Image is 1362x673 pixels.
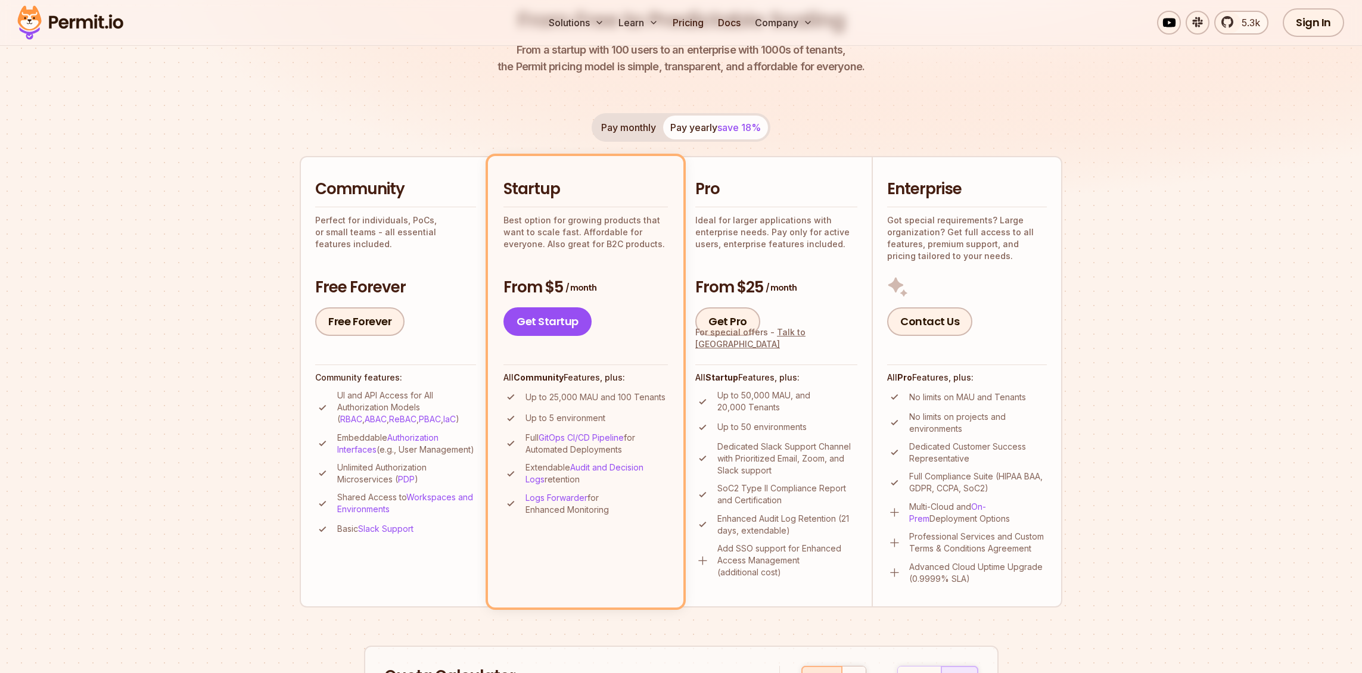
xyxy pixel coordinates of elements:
[337,432,476,456] p: Embeddable (e.g., User Management)
[525,391,666,403] p: Up to 25,000 MAU and 100 Tenants
[503,277,668,298] h3: From $5
[497,42,865,58] span: From a startup with 100 users to an enterprise with 1000s of tenants,
[358,524,413,534] a: Slack Support
[525,432,668,456] p: Full for Automated Deployments
[909,531,1047,554] p: Professional Services and Custom Terms & Conditions Agreement
[1234,15,1260,30] span: 5.3k
[315,214,476,250] p: Perfect for individuals, PoCs, or small teams - all essential features included.
[909,471,1047,494] p: Full Compliance Suite (HIPAA BAA, GDPR, CCPA, SoC2)
[766,282,797,294] span: / month
[909,501,986,524] a: On-Prem
[717,543,857,578] p: Add SSO support for Enhanced Access Management (additional cost)
[594,116,663,139] button: Pay monthly
[337,462,476,485] p: Unlimited Authorization Microservices ( )
[887,214,1047,262] p: Got special requirements? Large organization? Get full access to all features, premium support, a...
[525,462,668,485] p: Extendable retention
[315,179,476,200] h2: Community
[887,372,1047,384] h4: All Features, plus:
[337,523,413,535] p: Basic
[340,414,362,424] a: RBAC
[909,501,1047,525] p: Multi-Cloud and Deployment Options
[544,11,609,35] button: Solutions
[909,561,1047,585] p: Advanced Cloud Uptime Upgrade (0.9999% SLA)
[695,372,857,384] h4: All Features, plus:
[315,372,476,384] h4: Community features:
[695,326,857,350] div: For special offers -
[717,441,857,476] p: Dedicated Slack Support Channel with Prioritized Email, Zoom, and Slack support
[909,441,1047,465] p: Dedicated Customer Success Representative
[1214,11,1268,35] a: 5.3k
[713,11,745,35] a: Docs
[315,277,476,298] h3: Free Forever
[909,391,1026,403] p: No limits on MAU and Tenants
[398,474,415,484] a: PDP
[717,421,807,433] p: Up to 50 environments
[315,307,405,336] a: Free Forever
[705,372,738,382] strong: Startup
[909,411,1047,435] p: No limits on projects and environments
[503,307,592,336] a: Get Startup
[525,462,643,484] a: Audit and Decision Logs
[565,282,596,294] span: / month
[443,414,456,424] a: IaC
[695,277,857,298] h3: From $25
[614,11,663,35] button: Learn
[695,307,760,336] a: Get Pro
[525,412,605,424] p: Up to 5 environment
[525,492,668,516] p: for Enhanced Monitoring
[503,179,668,200] h2: Startup
[525,493,587,503] a: Logs Forwarder
[668,11,708,35] a: Pricing
[12,2,129,43] img: Permit logo
[514,372,564,382] strong: Community
[337,491,476,515] p: Shared Access to
[389,414,416,424] a: ReBAC
[365,414,387,424] a: ABAC
[337,390,476,425] p: UI and API Access for All Authorization Models ( , , , , )
[717,482,857,506] p: SoC2 Type II Compliance Report and Certification
[337,432,439,454] a: Authorization Interfaces
[717,513,857,537] p: Enhanced Audit Log Retention (21 days, extendable)
[503,372,668,384] h4: All Features, plus:
[887,307,972,336] a: Contact Us
[717,390,857,413] p: Up to 50,000 MAU, and 20,000 Tenants
[539,432,624,443] a: GitOps CI/CD Pipeline
[503,214,668,250] p: Best option for growing products that want to scale fast. Affordable for everyone. Also great for...
[695,214,857,250] p: Ideal for larger applications with enterprise needs. Pay only for active users, enterprise featur...
[419,414,441,424] a: PBAC
[887,179,1047,200] h2: Enterprise
[750,11,817,35] button: Company
[497,42,865,75] p: the Permit pricing model is simple, transparent, and affordable for everyone.
[1283,8,1344,37] a: Sign In
[897,372,912,382] strong: Pro
[695,179,857,200] h2: Pro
